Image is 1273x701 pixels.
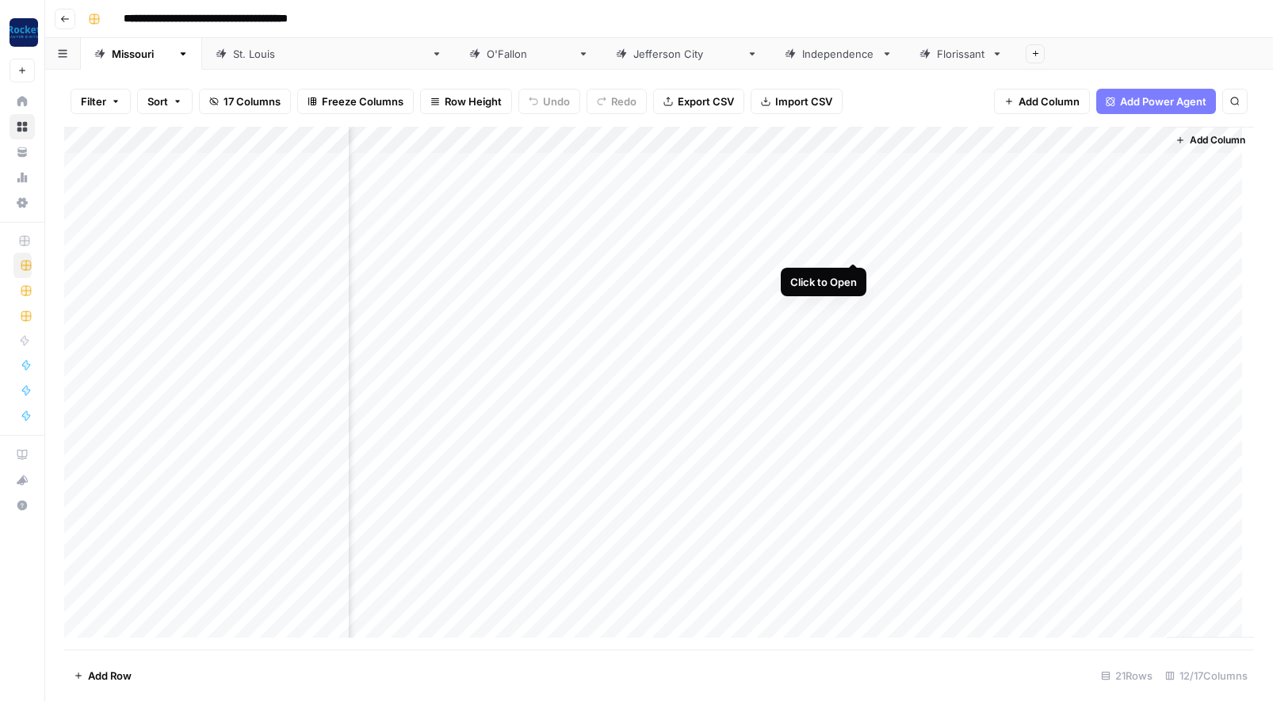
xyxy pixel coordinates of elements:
[906,38,1016,70] a: Florissant
[10,89,35,114] a: Home
[994,89,1090,114] button: Add Column
[10,493,35,518] button: Help + Support
[10,442,35,467] a: AirOps Academy
[1169,130,1252,150] button: Add Column
[771,38,906,70] a: Independence
[1120,93,1206,109] span: Add Power Agent
[775,93,832,109] span: Import CSV
[1096,89,1216,114] button: Add Power Agent
[587,89,647,114] button: Redo
[64,663,141,688] button: Add Row
[10,190,35,215] a: Settings
[322,93,403,109] span: Freeze Columns
[802,46,875,62] div: Independence
[751,89,843,114] button: Import CSV
[112,46,171,62] div: [US_STATE]
[137,89,193,114] button: Sort
[233,46,425,62] div: [GEOGRAPHIC_DATA][PERSON_NAME]
[653,89,744,114] button: Export CSV
[10,468,34,492] div: What's new?
[445,93,502,109] span: Row Height
[420,89,512,114] button: Row Height
[297,89,414,114] button: Freeze Columns
[10,165,35,190] a: Usage
[202,38,456,70] a: [GEOGRAPHIC_DATA][PERSON_NAME]
[633,46,740,62] div: [GEOGRAPHIC_DATA]
[1190,133,1245,147] span: Add Column
[88,668,132,684] span: Add Row
[81,38,202,70] a: [US_STATE]
[611,93,636,109] span: Redo
[71,89,131,114] button: Filter
[456,38,602,70] a: [PERSON_NAME]
[10,114,35,139] a: Browse
[602,38,771,70] a: [GEOGRAPHIC_DATA]
[937,46,985,62] div: Florissant
[1019,93,1080,109] span: Add Column
[543,93,570,109] span: Undo
[487,46,572,62] div: [PERSON_NAME]
[10,139,35,165] a: Your Data
[1159,663,1254,688] div: 12/17 Columns
[81,93,106,109] span: Filter
[224,93,281,109] span: 17 Columns
[1095,663,1159,688] div: 21 Rows
[790,274,857,290] div: Click to Open
[10,18,38,47] img: Rocket Pilots Logo
[10,467,35,493] button: What's new?
[199,89,291,114] button: 17 Columns
[518,89,580,114] button: Undo
[10,13,35,52] button: Workspace: Rocket Pilots
[678,93,734,109] span: Export CSV
[147,93,168,109] span: Sort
